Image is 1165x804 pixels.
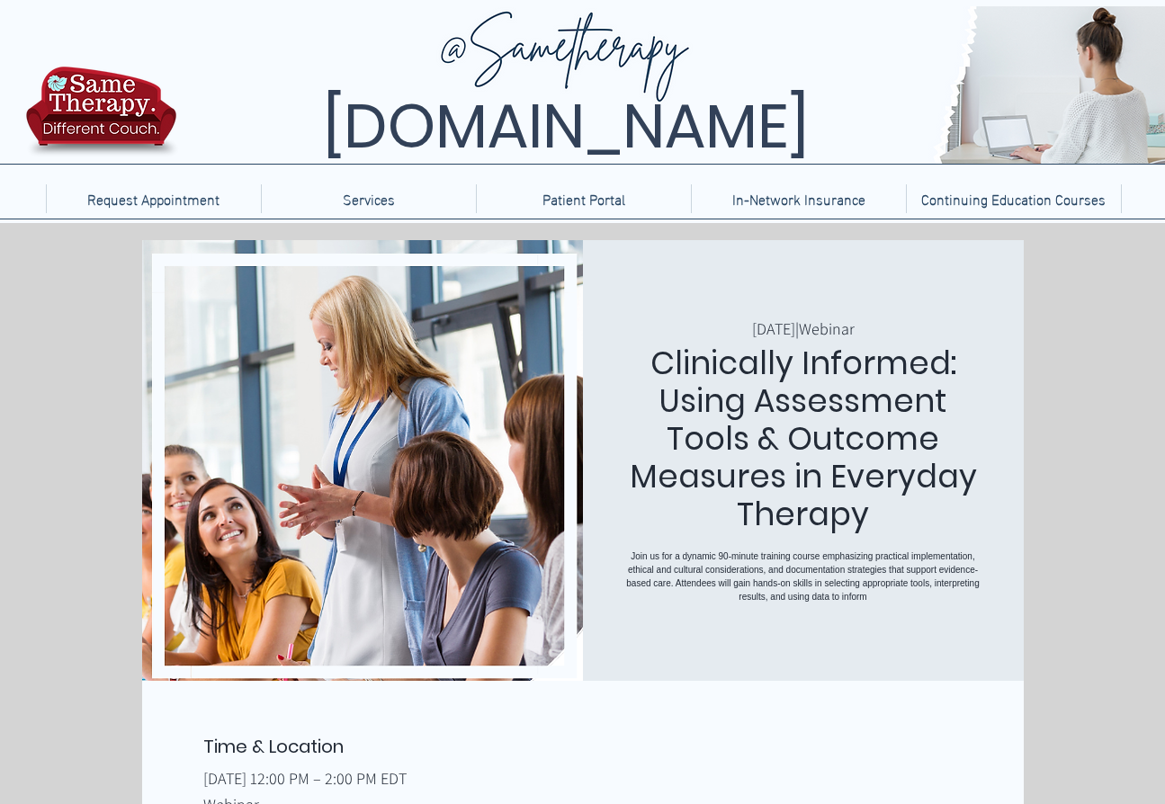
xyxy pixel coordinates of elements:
[752,318,795,339] p: [DATE]
[533,184,634,213] p: Patient Portal
[691,184,906,213] a: In-Network Insurance
[203,767,962,790] p: [DATE] 12:00 PM – 2:00 PM EDT
[619,549,988,603] p: Join us for a dynamic 90-minute training course emphasizing practical implementation, ethical and...
[799,318,855,339] p: Webinar
[912,184,1115,213] p: Continuing Education Courses
[323,84,809,169] span: [DOMAIN_NAME]
[46,184,261,213] a: Request Appointment
[203,735,962,758] h2: Time & Location
[723,184,874,213] p: In-Network Insurance
[334,184,404,213] p: Services
[78,184,229,213] p: Request Appointment
[795,318,799,339] span: |
[261,184,476,213] div: Services
[142,240,583,688] img: Clinically Informed: Using Assessment Tools & Outcome Measures in Everyday Therapy
[476,184,691,213] a: Patient Portal
[906,184,1121,213] a: Continuing Education Courses
[619,344,988,533] h1: Clinically Informed: Using Assessment Tools & Outcome Measures in Everyday Therapy
[21,64,182,170] img: TBH.US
